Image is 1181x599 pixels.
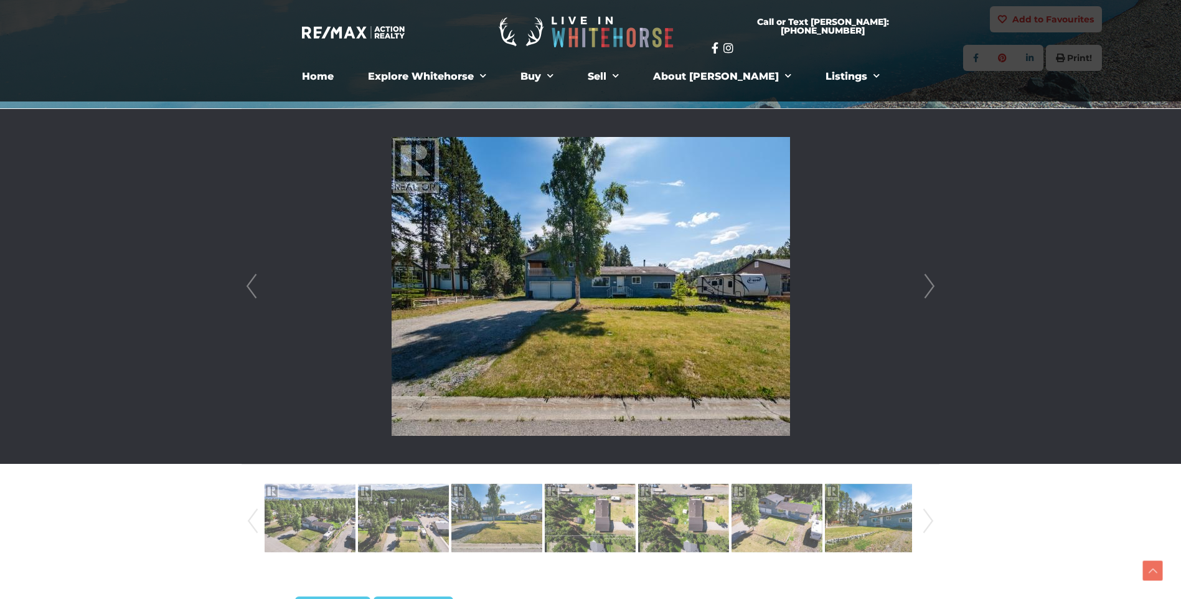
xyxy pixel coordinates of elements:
[920,109,939,464] a: Next
[451,483,542,554] img: Property-28638746-Photo-3.jpg
[727,17,920,35] span: Call or Text [PERSON_NAME]: [PHONE_NUMBER]
[545,483,636,554] img: Property-28638746-Photo-4.jpg
[638,483,729,554] img: Property-28638746-Photo-5.jpg
[644,64,801,89] a: About [PERSON_NAME]
[242,109,261,464] a: Prev
[511,64,563,89] a: Buy
[392,137,790,436] img: 28 10th Avenue, Whitehorse, Yukon Y1A 3A3 - Photo 3 - 16652
[265,483,355,554] img: Property-28638746-Photo-1.jpg
[359,64,496,89] a: Explore Whitehorse
[243,479,262,564] a: Prev
[248,64,933,89] nav: Menu
[293,64,343,89] a: Home
[358,483,449,554] img: Property-28638746-Photo-2.jpg
[919,479,938,564] a: Next
[825,483,916,554] img: Property-28638746-Photo-7.jpg
[816,64,889,89] a: Listings
[712,10,934,42] a: Call or Text [PERSON_NAME]: [PHONE_NUMBER]
[732,483,822,554] img: Property-28638746-Photo-6.jpg
[578,64,628,89] a: Sell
